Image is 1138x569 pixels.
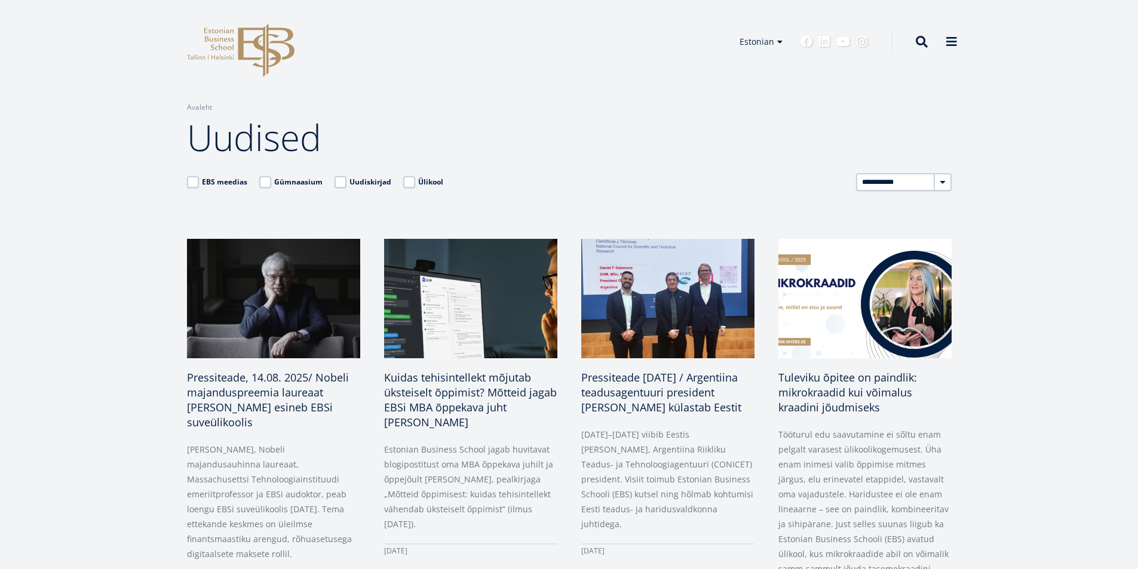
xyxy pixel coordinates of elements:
[818,36,830,48] a: Linkedin
[778,239,952,358] img: a
[581,427,754,531] p: [DATE]–[DATE] viibib Eestis [PERSON_NAME], Argentiina Riikliku Teadus- ja Tehnoloogiagentuuri (CO...
[187,239,360,358] img: a
[403,176,443,188] label: Ülikool
[856,36,868,48] a: Instagram
[581,239,754,358] img: OG: IMAGE Daniel Salamone visit
[187,176,247,188] label: EBS meedias
[187,370,349,429] span: Pressiteade, 14.08. 2025/ Nobeli majanduspreemia laureaat [PERSON_NAME] esineb EBSi suveülikoolis
[384,239,557,358] img: a
[384,543,557,558] div: [DATE]
[259,176,323,188] label: Gümnaasium
[187,113,952,161] h1: Uudised
[335,176,391,188] label: Uudiskirjad
[187,102,212,113] a: Avaleht
[800,36,812,48] a: Facebook
[778,370,917,414] span: Tuleviku õpitee on paindlik: mikrokraadid kui võimalus kraadini jõudmiseks
[581,543,754,558] div: [DATE]
[581,370,741,414] span: Pressiteade [DATE] / Argentiina teadusagentuuri president [PERSON_NAME] külastab Eestit
[384,370,557,429] span: Kuidas tehisintellekt mõjutab üksteiselt õppimist? Mõtteid jagab EBSi MBA õppekava juht [PERSON_N...
[384,442,557,531] p: Estonian Business School jagab huvitavat blogipostitust oma MBA õppekava juhilt ja õppejõult [PER...
[836,36,850,48] a: Youtube
[187,442,360,561] p: [PERSON_NAME], Nobeli majandusauhinna laureaat, Massachusettsi Tehnoloogiainstituudi emeriitprofe...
